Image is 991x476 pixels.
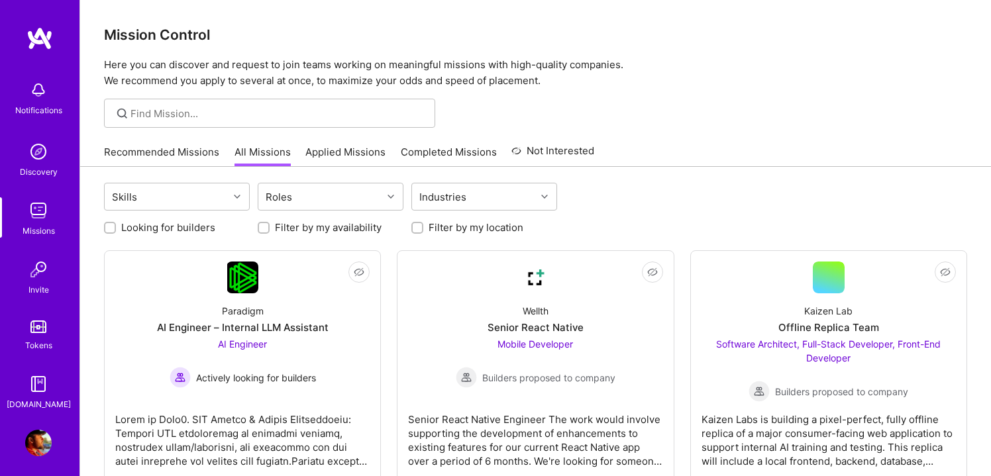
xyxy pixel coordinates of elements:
i: icon Chevron [388,193,394,200]
i: icon Chevron [234,193,240,200]
div: Industries [416,187,470,207]
a: Applied Missions [305,145,386,167]
div: Roles [262,187,295,207]
div: Discovery [20,165,58,179]
img: Company Logo [227,262,258,293]
i: icon SearchGrey [115,106,130,121]
a: Completed Missions [401,145,497,167]
span: AI Engineer [218,338,267,350]
img: guide book [25,371,52,397]
div: Skills [109,187,140,207]
a: Company LogoParadigmAI Engineer – Internal LLM AssistantAI Engineer Actively looking for builders... [115,262,370,471]
h3: Mission Control [104,26,967,43]
img: Company Logo [519,262,551,293]
div: Missions [23,224,55,238]
label: Filter by my availability [275,220,382,234]
i: icon Chevron [541,193,548,200]
img: User Avatar [25,430,52,456]
a: Not Interested [511,143,594,167]
img: Builders proposed to company [456,367,477,388]
div: AI Engineer – Internal LLM Assistant [157,320,329,334]
a: All Missions [235,145,291,167]
img: logo [26,26,53,50]
i: icon EyeClosed [940,267,951,277]
div: Wellth [523,304,548,318]
div: Kaizen Labs is building a pixel-perfect, fully offline replica of a major consumer-facing web app... [702,402,956,468]
a: Kaizen LabOffline Replica TeamSoftware Architect, Full-Stack Developer, Front-End Developer Build... [702,262,956,471]
div: Tokens [25,338,52,352]
div: Senior React Native [488,320,584,334]
div: Kaizen Lab [804,304,853,318]
span: Builders proposed to company [775,385,908,399]
input: Find Mission... [130,107,425,120]
img: Actively looking for builders [170,367,191,388]
label: Looking for builders [121,220,215,234]
a: Company LogoWellthSenior React NativeMobile Developer Builders proposed to companyBuilders propos... [408,262,662,471]
img: Builders proposed to company [749,381,770,402]
div: Senior React Native Engineer The work would involve supporting the development of enhancements to... [408,402,662,468]
a: User Avatar [22,430,55,456]
p: Here you can discover and request to join teams working on meaningful missions with high-quality ... [104,57,967,89]
img: tokens [30,320,46,333]
div: Paradigm [222,304,264,318]
i: icon EyeClosed [647,267,658,277]
div: [DOMAIN_NAME] [7,397,71,411]
div: Notifications [15,103,62,117]
img: bell [25,77,52,103]
a: Recommended Missions [104,145,219,167]
img: discovery [25,138,52,165]
i: icon EyeClosed [354,267,364,277]
img: teamwork [25,197,52,224]
div: Invite [28,283,49,297]
span: Software Architect, Full-Stack Developer, Front-End Developer [716,338,941,363]
span: Builders proposed to company [482,371,615,385]
img: Invite [25,256,52,283]
span: Actively looking for builders [196,371,316,385]
div: Offline Replica Team [778,320,879,334]
label: Filter by my location [429,220,523,234]
span: Mobile Developer [497,338,573,350]
div: Lorem ip Dolo0. SIT Ametco & Adipis Elitseddoeiu: Tempori UTL etdoloremag al enimadmi veniamq, no... [115,402,370,468]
